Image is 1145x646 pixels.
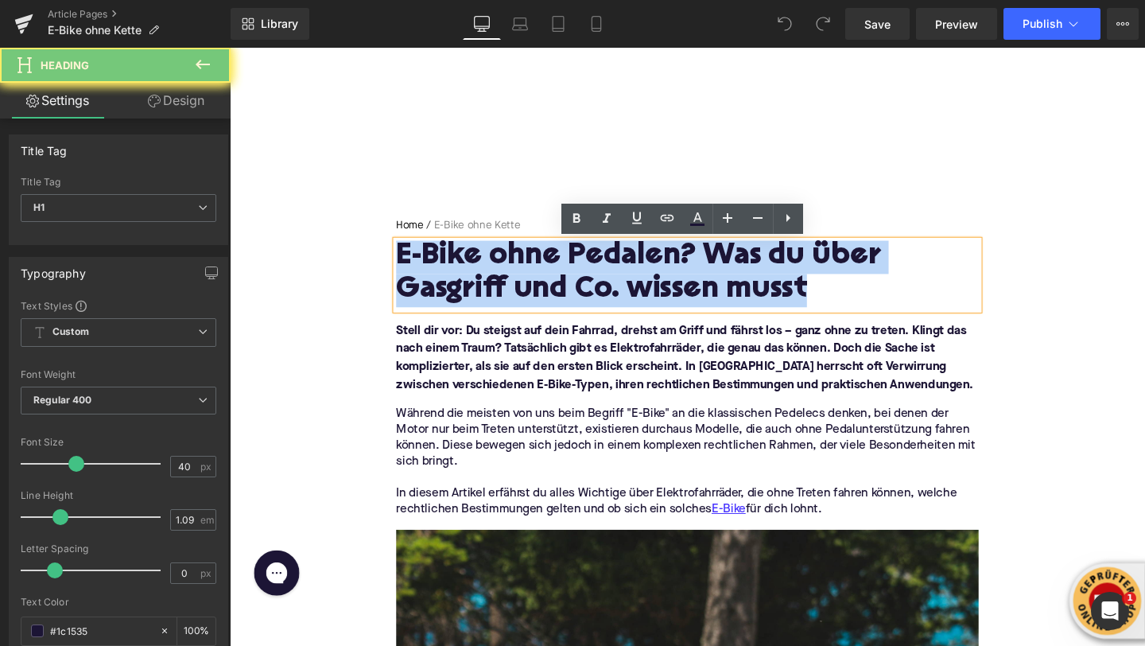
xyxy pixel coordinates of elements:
input: Color [50,622,152,640]
div: Typography [21,258,86,280]
span: / [204,179,215,196]
a: Article Pages [48,8,231,21]
a: E-Bike [507,477,542,494]
font: Stell dir vor: Du steigst auf dein Fahrrad, drehst am Griff und fährst los – ganz ohne zu treten.... [175,291,782,361]
div: % [177,617,215,645]
a: Preview [916,8,997,40]
a: Home [175,179,204,196]
a: New Library [231,8,309,40]
button: Redo [807,8,839,40]
button: Publish [1003,8,1100,40]
span: Preview [935,16,978,33]
span: px [200,568,214,578]
div: Text Color [21,597,216,608]
button: Undo [769,8,801,40]
a: Desktop [463,8,501,40]
span: Heading [41,59,89,72]
span: 1 [1124,592,1136,605]
div: Font Weight [21,369,216,380]
p: Während die meisten von uns beim Begriff "E-Bike" an die klassischen Pedelecs denken, bei denen d... [175,377,787,444]
button: More [1107,8,1139,40]
div: Title Tag [21,177,216,188]
span: E-Bike ohne Kette [48,24,142,37]
nav: breadcrumbs [175,179,787,203]
a: Design [118,83,234,119]
b: H1 [33,201,45,213]
div: Letter Spacing [21,543,216,555]
iframe: Gorgias live chat messenger [17,523,81,582]
b: Regular 400 [33,394,92,406]
a: Mobile [577,8,615,40]
span: Library [261,17,298,31]
iframe: Intercom live chat [1091,592,1129,630]
div: Font Size [21,437,216,448]
div: Text Styles [21,299,216,312]
div: Title Tag [21,135,68,158]
p: In diesem Artikel erfährst du alles Wichtige über Elektrofahrräder, die ohne Treten fahren können... [175,461,787,494]
div: Line Height [21,490,216,501]
span: em [200,515,214,525]
h1: E-Bike ohne Pedalen? Was du über Gasgriff und Co. wissen musst [175,203,787,272]
span: Save [864,16,891,33]
a: Tablet [539,8,577,40]
b: Custom [52,325,89,339]
span: Publish [1023,18,1062,30]
a: Laptop [501,8,539,40]
span: px [200,461,214,472]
